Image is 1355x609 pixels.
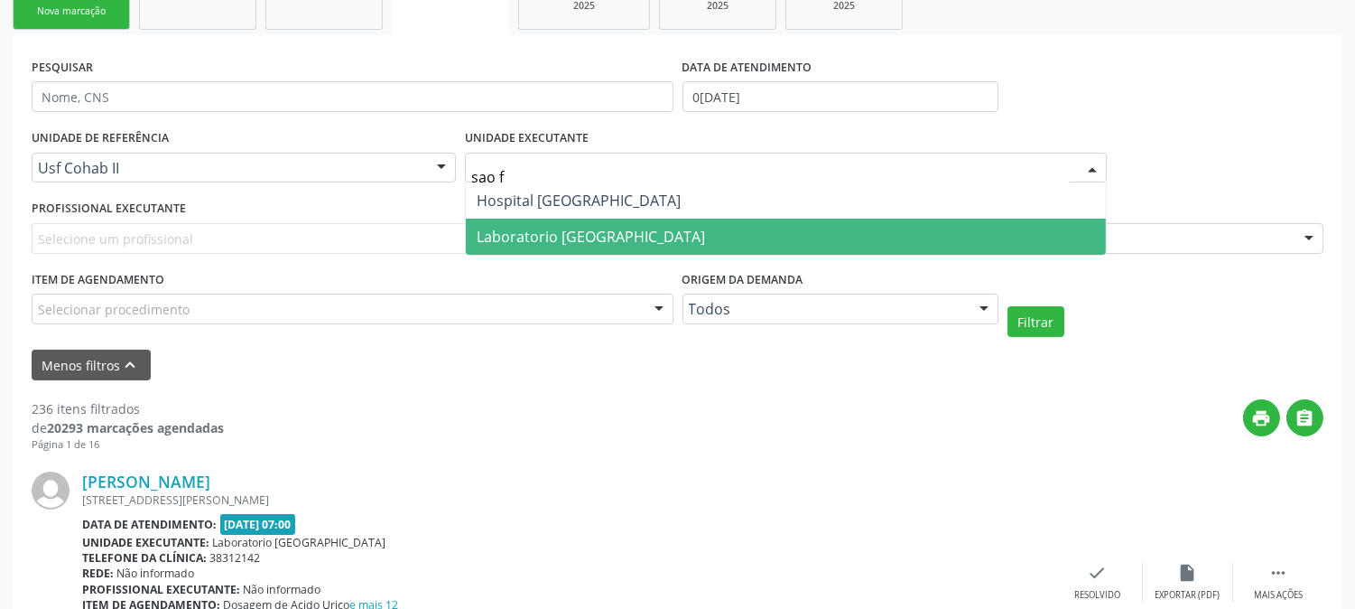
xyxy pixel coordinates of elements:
img: img [32,472,70,510]
span: Laboratorio [GEOGRAPHIC_DATA] [213,535,386,550]
label: Origem da demanda [682,267,803,295]
i: print [1252,408,1272,428]
button: print [1243,399,1280,436]
label: Item de agendamento [32,267,164,295]
div: Exportar (PDF) [1155,589,1220,602]
span: 38312142 [210,550,261,566]
div: 236 itens filtrados [32,399,224,418]
button: Filtrar [1007,306,1064,337]
span: Usf Cohab II [38,159,419,177]
span: Não informado [244,582,321,597]
div: Nova marcação [26,5,116,18]
b: Data de atendimento: [82,517,217,532]
span: Selecionar procedimento [38,300,190,319]
i: check [1088,563,1108,583]
label: DATA DE ATENDIMENTO [682,53,812,81]
div: [STREET_ADDRESS][PERSON_NAME] [82,492,1053,508]
div: Mais ações [1254,589,1303,602]
input: Nome, CNS [32,81,673,112]
label: PESQUISAR [32,53,93,81]
button: Menos filtroskeyboard_arrow_up [32,350,151,381]
span: Hospital [GEOGRAPHIC_DATA] [477,191,681,211]
button:  [1286,399,1323,436]
label: UNIDADE DE REFERÊNCIA [32,125,169,153]
div: de [32,418,224,437]
b: Profissional executante: [82,582,240,597]
i: keyboard_arrow_up [121,355,141,375]
div: Página 1 de 16 [32,437,224,453]
span: Não informado [117,566,195,581]
b: Telefone da clínica: [82,550,207,566]
strong: 20293 marcações agendadas [47,419,224,436]
a: [PERSON_NAME] [82,472,210,492]
div: Resolvido [1074,589,1120,602]
b: Rede: [82,566,114,581]
input: Selecione um intervalo [682,81,998,112]
b: Unidade executante: [82,535,209,550]
label: UNIDADE EXECUTANTE [465,125,589,153]
span: Todos [689,300,961,318]
span: [DATE] 07:00 [220,514,296,535]
input: Selecione uma unidade [471,159,1070,195]
i: insert_drive_file [1178,563,1198,583]
label: PROFISSIONAL EXECUTANTE [32,195,186,223]
i:  [1268,563,1288,583]
i:  [1295,408,1315,428]
span: Laboratorio [GEOGRAPHIC_DATA] [477,227,705,247]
